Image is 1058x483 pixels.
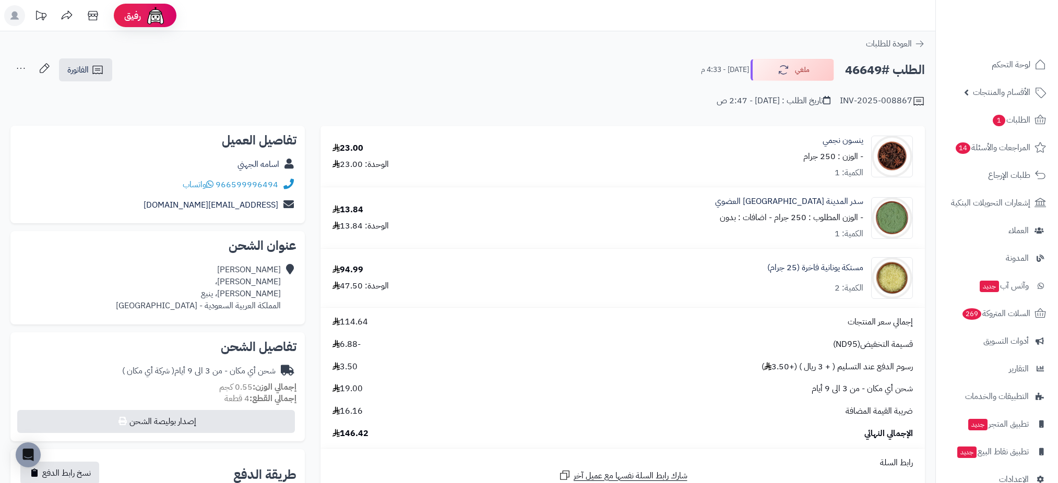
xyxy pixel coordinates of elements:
[224,392,296,405] small: 4 قطعة
[122,365,276,377] div: شحن أي مكان - من 3 الى 9 أيام
[872,136,912,177] img: 1628271986-Star%20Anise-90x90.jpg
[942,246,1052,271] a: المدونة
[823,135,863,147] a: ينسون نجمي
[717,95,830,107] div: تاريخ الطلب : [DATE] - 2:47 ص
[67,64,89,76] span: الفاتورة
[993,115,1005,126] span: 1
[332,264,363,276] div: 94.99
[17,410,295,433] button: إصدار بوليصة الشحن
[558,469,687,482] a: شارك رابط السلة نفسها مع عميل آخر
[19,134,296,147] h2: تفاصيل العميل
[866,38,925,50] a: العودة للطلبات
[992,57,1030,72] span: لوحة التحكم
[59,58,112,81] a: الفاتورة
[19,341,296,353] h2: تفاصيل الشحن
[942,52,1052,77] a: لوحة التحكم
[28,5,54,29] a: تحديثات المنصة
[219,381,296,393] small: 0.55 كجم
[864,428,913,440] span: الإجمالي النهائي
[812,383,913,395] span: شحن أي مكان - من 3 الى 9 أيام
[237,158,279,171] a: اسامه الجهني
[942,218,1052,243] a: العملاء
[774,211,863,224] small: - الوزن المطلوب : 250 جرام
[19,239,296,252] h2: عنوان الشحن
[751,59,834,81] button: ملغي
[183,178,213,191] a: واتساب
[124,9,141,22] span: رفيق
[983,334,1029,348] span: أدوات التسويق
[720,211,772,224] small: - اضافات : بدون
[332,361,358,373] span: 3.50
[951,196,1030,210] span: إشعارات التحويلات البنكية
[846,405,913,417] span: ضريبة القيمة المضافة
[835,167,863,179] div: الكمية: 1
[942,135,1052,160] a: المراجعات والأسئلة14
[866,38,912,50] span: العودة للطلبات
[872,257,912,299] img: 1693556992-Mastic,%20Greece%202-90x90.jpg
[942,329,1052,354] a: أدوات التسويق
[332,142,363,154] div: 23.00
[988,168,1030,183] span: طلبات الإرجاع
[574,470,687,482] span: شارك رابط السلة نفسها مع عميل آخر
[980,281,999,292] span: جديد
[942,107,1052,132] a: الطلبات1
[942,384,1052,409] a: التطبيقات والخدمات
[942,439,1052,464] a: تطبيق نقاط البيعجديد
[956,444,1029,459] span: تطبيق نقاط البيع
[987,28,1048,50] img: logo-2.png
[233,468,296,481] h2: طريقة الدفع
[942,273,1052,298] a: وآتس آبجديد
[973,85,1030,100] span: الأقسام والمنتجات
[42,467,91,479] span: نسخ رابط الدفع
[872,197,912,239] img: 1690052262-Seder%20Leaves%20Powder%20Organic-90x90.jpg
[957,446,977,458] span: جديد
[1008,223,1029,238] span: العملاء
[961,306,1030,321] span: السلات المتروكة
[16,442,41,467] div: Open Intercom Messenger
[835,228,863,240] div: الكمية: 1
[116,264,281,311] div: [PERSON_NAME] [PERSON_NAME]، [PERSON_NAME]، ينبع المملكة العربية السعودية - [GEOGRAPHIC_DATA]
[701,65,749,75] small: [DATE] - 4:33 م
[965,389,1029,404] span: التطبيقات والخدمات
[332,383,363,395] span: 19.00
[992,113,1030,127] span: الطلبات
[956,142,970,154] span: 14
[332,204,363,216] div: 13.84
[332,339,361,351] span: -6.88
[767,262,863,274] a: مستكة يونانية فاخرة (25 جرام)
[762,361,913,373] span: رسوم الدفع عند التسليم ( + 3 ريال ) (+3.50 )
[942,190,1052,215] a: إشعارات التحويلات البنكية
[1006,251,1029,265] span: المدونة
[962,308,981,320] span: 269
[942,163,1052,188] a: طلبات الإرجاع
[332,220,389,232] div: الوحدة: 13.84
[848,316,913,328] span: إجمالي سعر المنتجات
[253,381,296,393] strong: إجمالي الوزن:
[803,150,863,163] small: - الوزن : 250 جرام
[332,280,389,292] div: الوحدة: 47.50
[845,59,925,81] h2: الطلب #46649
[144,199,278,211] a: [EMAIL_ADDRESS][DOMAIN_NAME]
[1009,361,1029,376] span: التقارير
[216,178,278,191] a: 966599996494
[332,316,368,328] span: 114.64
[833,339,913,351] span: قسيمة التخفيض(ND95)
[967,417,1029,431] span: تطبيق المتجر
[145,5,166,26] img: ai-face.png
[715,196,863,208] a: سدر المدينة [GEOGRAPHIC_DATA] العضوي
[955,140,1030,155] span: المراجعات والأسئلة
[249,392,296,405] strong: إجمالي القطع:
[979,279,1029,293] span: وآتس آب
[942,356,1052,381] a: التقارير
[332,159,389,171] div: الوحدة: 23.00
[942,412,1052,437] a: تطبيق المتجرجديد
[968,419,988,430] span: جديد
[122,365,174,377] span: ( شركة أي مكان )
[332,405,363,417] span: 16.16
[840,95,925,107] div: INV-2025-008867
[835,282,863,294] div: الكمية: 2
[942,301,1052,326] a: السلات المتروكة269
[325,457,921,469] div: رابط السلة
[332,428,368,440] span: 146.42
